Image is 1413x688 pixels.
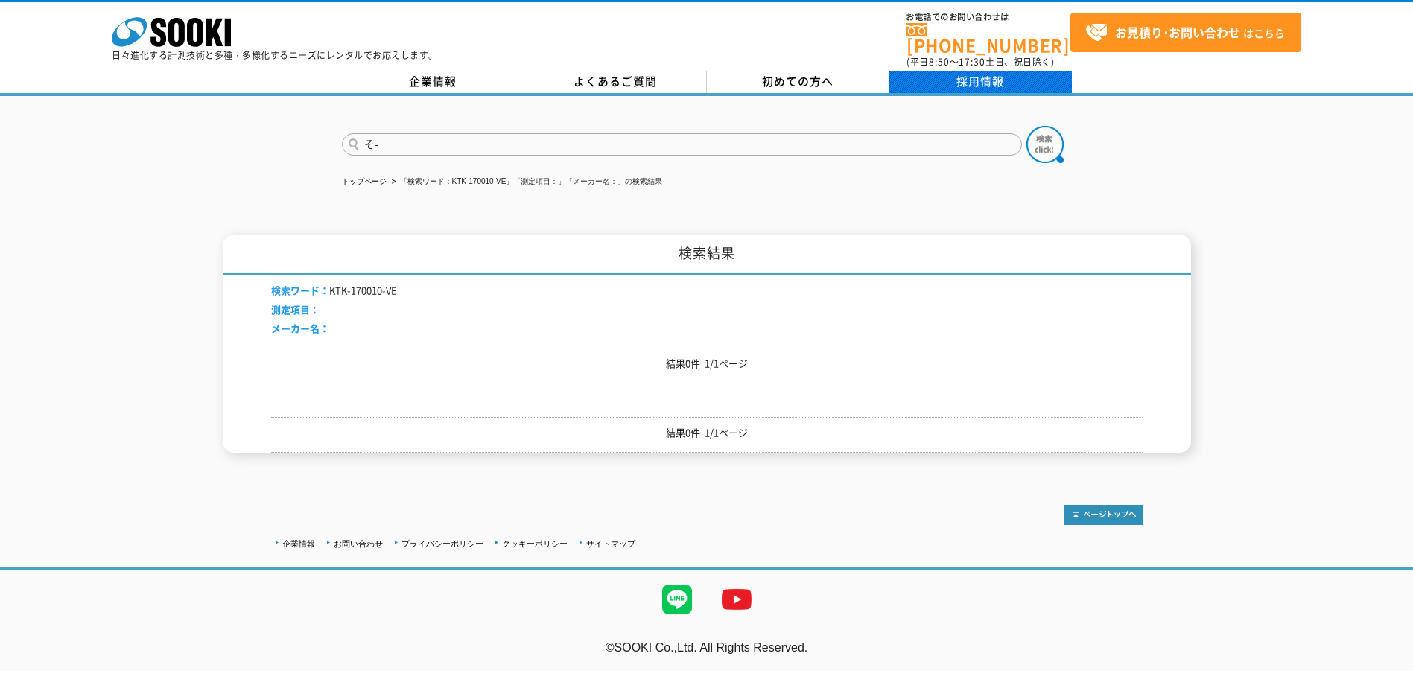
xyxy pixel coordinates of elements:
[342,177,387,185] a: トップページ
[1026,126,1064,163] img: btn_search.png
[959,55,985,69] span: 17:30
[707,570,766,629] img: YouTube
[389,174,663,190] li: 「検索ワード：KTK-170010-VE」「測定項目：」「メーカー名：」の検索結果
[342,71,524,93] a: 企業情報
[271,321,329,335] span: メーカー名：
[112,51,438,60] p: 日々進化する計測技術と多種・多様化するニーズにレンタルでお応えします。
[223,235,1191,275] h1: 検索結果
[271,283,397,299] li: KTK-170010-VE
[906,13,1070,22] span: お電話でのお問い合わせは
[1064,505,1143,525] img: トップページへ
[1115,23,1240,41] strong: お見積り･お問い合わせ
[334,539,383,548] a: お問い合わせ
[1085,22,1285,44] span: はこちら
[401,539,483,548] a: プライバシーポリシー
[762,73,833,89] span: 初めての方へ
[889,71,1072,93] a: 採用情報
[342,133,1022,156] input: 商品名、型式、NETIS番号を入力してください
[906,55,1054,69] span: (平日 ～ 土日、祝日除く)
[271,425,1143,441] p: 結果0件 1/1ページ
[647,570,707,629] img: LINE
[524,71,707,93] a: よくあるご質問
[271,356,1143,372] p: 結果0件 1/1ページ
[906,23,1070,54] a: [PHONE_NUMBER]
[282,539,315,548] a: 企業情報
[707,71,889,93] a: 初めての方へ
[586,539,635,548] a: サイトマップ
[929,55,950,69] span: 8:50
[271,302,320,316] span: 測定項目：
[271,283,329,297] span: 検索ワード：
[502,539,568,548] a: クッキーポリシー
[1356,656,1413,669] a: テストMail
[1070,13,1301,52] a: お見積り･お問い合わせはこちら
